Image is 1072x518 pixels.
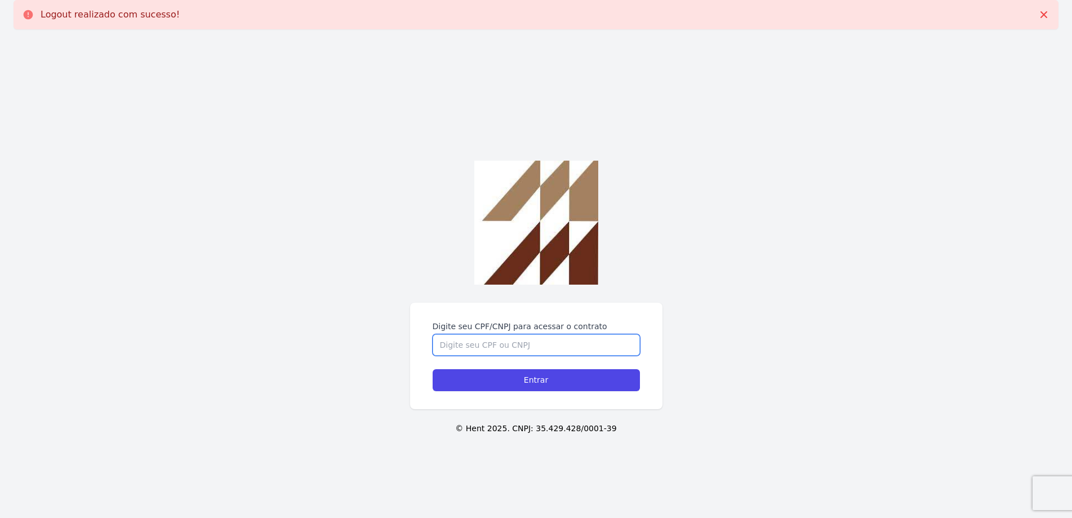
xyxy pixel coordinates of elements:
input: Digite seu CPF ou CNPJ [433,334,640,356]
label: Digite seu CPF/CNPJ para acessar o contrato [433,321,640,332]
p: © Hent 2025. CNPJ: 35.429.428/0001-39 [18,423,1054,435]
input: Entrar [433,369,640,391]
p: Logout realizado com sucesso! [41,9,180,20]
img: download.jpg [474,161,598,285]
